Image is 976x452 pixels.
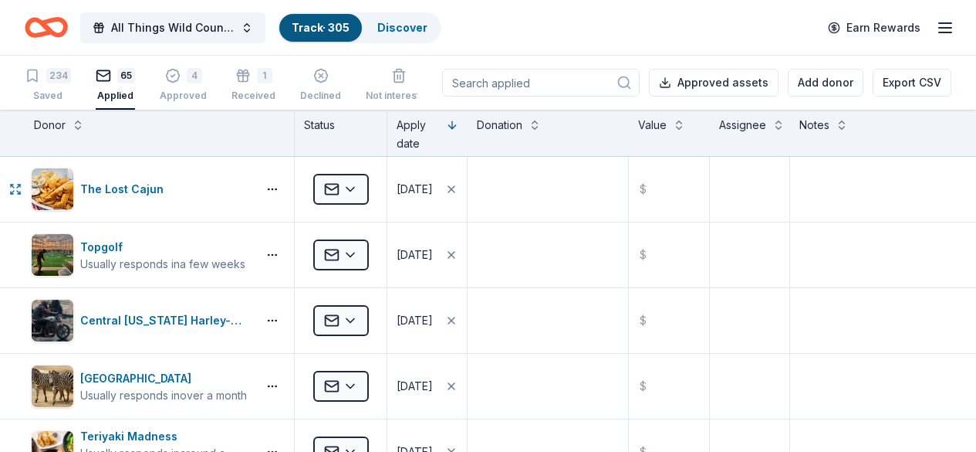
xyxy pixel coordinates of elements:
[649,69,778,97] button: Approved assets
[80,180,170,199] div: The Lost Cajun
[231,90,275,102] div: Received
[397,246,433,264] div: [DATE]
[799,116,829,134] div: Notes
[397,377,433,396] div: [DATE]
[377,21,427,34] a: Discover
[96,62,135,110] button: 65Applied
[117,68,135,83] div: 65
[31,299,251,342] button: Image for Central Texas Harley-DavidsonCentral [US_STATE] Harley-Davidson
[32,168,73,210] img: Image for The Lost Cajun
[80,388,247,403] div: Usually responds in over a month
[278,12,441,43] button: Track· 305Discover
[387,223,467,287] button: [DATE]
[96,90,135,102] div: Applied
[819,14,930,42] a: Earn Rewards
[31,168,251,211] button: Image for The Lost CajunThe Lost Cajun
[292,21,350,34] a: Track· 305
[366,90,432,102] div: Not interested
[442,69,640,97] input: Search applied
[295,110,387,156] div: Status
[25,9,68,46] a: Home
[300,62,341,110] button: Declined
[397,311,433,330] div: [DATE]
[80,427,251,446] div: Teriyaki Madness
[160,62,207,110] button: 4Approved
[719,116,766,134] div: Assignee
[80,257,245,272] div: Usually responds in a few weeks
[397,180,433,199] div: [DATE]
[111,19,235,37] span: All Things Wild Country Brunch
[387,157,467,222] button: [DATE]
[31,365,251,408] button: Image for San Antonio Zoo[GEOGRAPHIC_DATA]Usually responds inover a month
[257,68,272,83] div: 1
[477,116,522,134] div: Donation
[873,69,951,97] button: Export CSV
[387,354,467,419] button: [DATE]
[638,116,667,134] div: Value
[231,62,275,110] button: 1Received
[387,288,467,353] button: [DATE]
[80,311,251,330] div: Central [US_STATE] Harley-Davidson
[25,90,71,102] div: Saved
[46,68,71,83] div: 234
[300,90,341,102] div: Declined
[80,12,265,43] button: All Things Wild Country Brunch
[25,62,71,110] button: 234Saved
[187,68,202,83] div: 4
[32,234,73,276] img: Image for Topgolf
[32,300,73,342] img: Image for Central Texas Harley-Davidson
[32,365,73,407] img: Image for San Antonio Zoo
[80,369,247,388] div: [GEOGRAPHIC_DATA]
[160,90,207,102] div: Approved
[397,116,440,153] div: Apply date
[34,116,66,134] div: Donor
[366,62,432,110] button: Not interested
[31,233,251,277] button: Image for TopgolfTopgolfUsually responds ina few weeks
[788,69,863,97] button: Add donor
[80,238,245,257] div: Topgolf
